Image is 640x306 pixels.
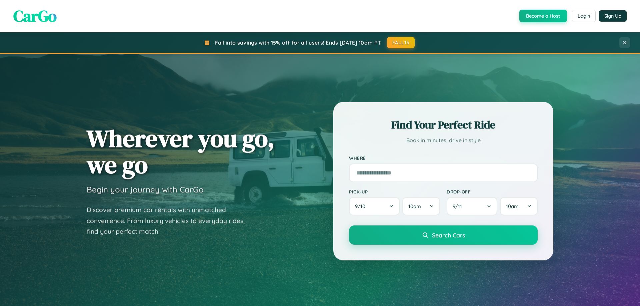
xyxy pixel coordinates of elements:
[453,203,465,209] span: 9 / 11
[572,10,596,22] button: Login
[506,203,519,209] span: 10am
[519,10,567,22] button: Become a Host
[387,37,415,48] button: FALL15
[349,225,538,245] button: Search Cars
[349,136,538,145] p: Book in minutes, drive in style
[500,197,538,215] button: 10am
[599,10,627,22] button: Sign Up
[87,184,204,194] h3: Begin your journey with CarGo
[432,231,465,239] span: Search Cars
[349,118,538,132] h2: Find Your Perfect Ride
[13,5,57,27] span: CarGo
[447,189,538,194] label: Drop-off
[349,197,400,215] button: 9/10
[408,203,421,209] span: 10am
[349,189,440,194] label: Pick-up
[447,197,497,215] button: 9/11
[215,39,382,46] span: Fall into savings with 15% off for all users! Ends [DATE] 10am PT.
[349,155,538,161] label: Where
[355,203,369,209] span: 9 / 10
[402,197,440,215] button: 10am
[87,125,275,178] h1: Wherever you go, we go
[87,204,253,237] p: Discover premium car rentals with unmatched convenience. From luxury vehicles to everyday rides, ...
